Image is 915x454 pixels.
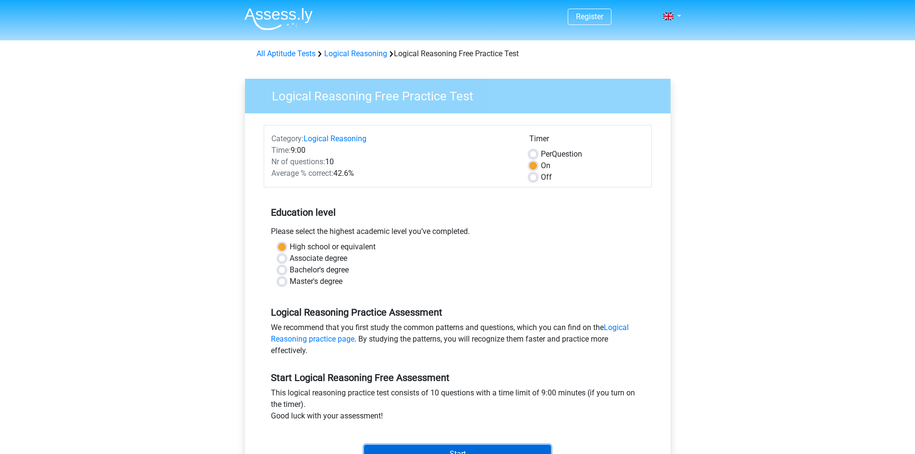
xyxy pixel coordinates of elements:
label: Question [541,148,582,160]
label: On [541,160,550,172]
label: Associate degree [290,253,347,264]
h3: Logical Reasoning Free Practice Test [260,85,663,104]
span: Time: [271,146,291,155]
div: This logical reasoning practice test consists of 10 questions with a time limit of 9:00 minutes (... [264,387,652,426]
label: Master's degree [290,276,342,287]
a: Logical Reasoning [324,49,387,58]
div: Please select the highest academic level you’ve completed. [264,226,652,241]
h5: Education level [271,203,645,222]
div: Timer [529,133,644,148]
span: Per [541,149,552,159]
a: Register [576,12,603,21]
h5: Logical Reasoning Practice Assessment [271,307,645,318]
span: Category: [271,134,304,143]
div: 42.6% [264,168,522,179]
span: Nr of questions: [271,157,325,166]
div: We recommend that you first study the common patterns and questions, which you can find on the . ... [264,322,652,360]
span: Average % correct: [271,169,333,178]
div: Logical Reasoning Free Practice Test [253,48,663,60]
a: Logical Reasoning [304,134,366,143]
label: Bachelor's degree [290,264,349,276]
a: All Aptitude Tests [256,49,316,58]
label: High school or equivalent [290,241,376,253]
h5: Start Logical Reasoning Free Assessment [271,372,645,383]
img: Assessly [244,8,313,30]
div: 9:00 [264,145,522,156]
label: Off [541,172,552,183]
div: 10 [264,156,522,168]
